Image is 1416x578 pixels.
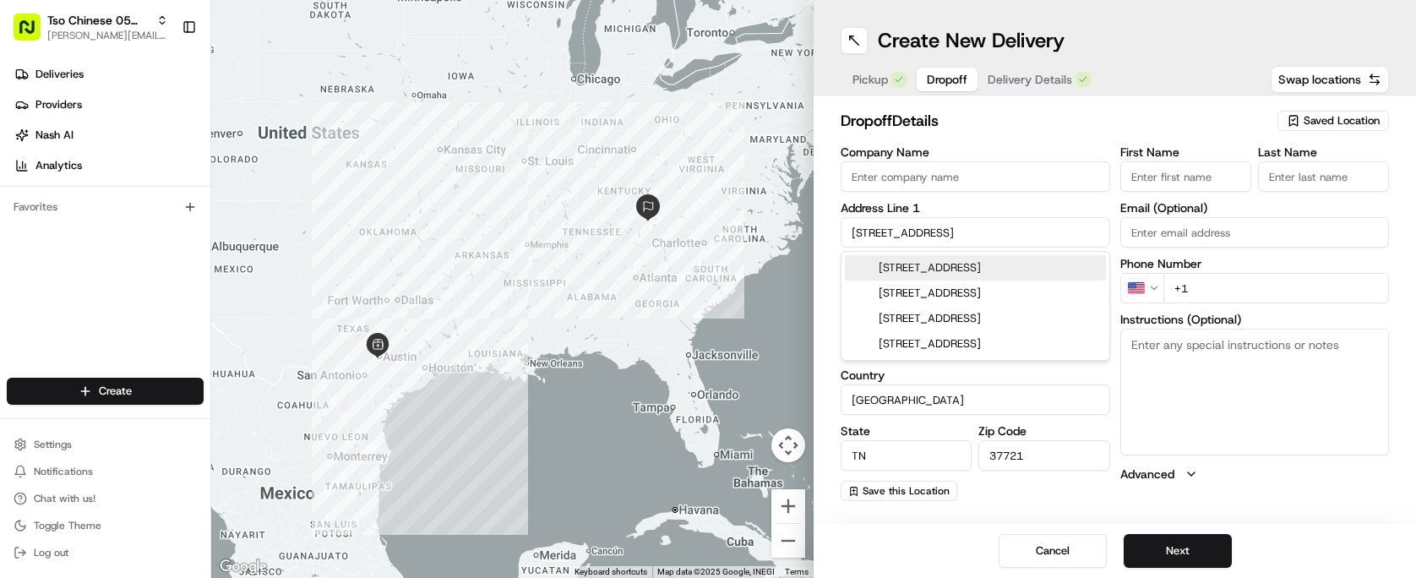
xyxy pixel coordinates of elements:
span: Dropoff [927,71,967,88]
a: Powered byPylon [119,286,204,299]
button: Next [1124,534,1232,568]
input: Clear [44,109,279,127]
span: Pickup [852,71,888,88]
button: Advanced [1120,466,1390,483]
input: Enter state [841,440,972,471]
button: Toggle Theme [7,514,204,537]
label: State [841,425,972,437]
button: Saved Location [1277,109,1389,133]
div: [STREET_ADDRESS] [845,331,1106,357]
button: Log out [7,541,204,564]
a: Open this area in Google Maps (opens a new window) [215,556,271,578]
a: Deliveries [7,61,210,88]
button: Create [7,378,204,405]
span: Save this Location [863,484,950,498]
div: [STREET_ADDRESS] [845,306,1106,331]
button: Start new chat [287,166,308,187]
span: Nash AI [35,128,74,143]
input: Enter country [841,384,1110,415]
span: Chat with us! [34,492,95,505]
label: Email (Optional) [1120,202,1390,214]
button: Keyboard shortcuts [575,566,647,578]
span: Notifications [34,465,93,478]
span: Settings [34,438,72,451]
label: Address Line 1 [841,202,1110,214]
span: Log out [34,546,68,559]
img: Google [215,556,271,578]
button: Settings [7,433,204,456]
input: Enter company name [841,161,1110,192]
label: Last Name [1258,146,1389,158]
button: Map camera controls [771,428,805,462]
button: Notifications [7,460,204,483]
h2: dropoff Details [841,109,1267,133]
button: Swap locations [1271,66,1389,93]
label: Company Name [841,146,1110,158]
input: Enter first name [1120,161,1251,192]
label: First Name [1120,146,1251,158]
div: 📗 [17,247,30,260]
label: Instructions (Optional) [1120,314,1390,325]
button: [PERSON_NAME][EMAIL_ADDRESS][DOMAIN_NAME] [47,29,168,42]
button: Tso Chinese 05 [PERSON_NAME][PERSON_NAME][EMAIL_ADDRESS][DOMAIN_NAME] [7,7,175,47]
a: 📗Knowledge Base [10,238,136,269]
p: Welcome 👋 [17,68,308,95]
a: Analytics [7,152,210,179]
span: Deliveries [35,67,84,82]
button: Zoom out [771,524,805,558]
input: Enter address [841,217,1110,248]
div: We're available if you need us! [57,178,214,192]
img: 1736555255976-a54dd68f-1ca7-489b-9aae-adbdc363a1c4 [17,161,47,192]
a: Providers [7,91,210,118]
label: Country [841,369,1110,381]
img: Nash [17,17,51,51]
span: Map data ©2025 Google, INEGI [657,567,775,576]
input: Enter zip code [978,440,1109,471]
span: Saved Location [1304,113,1380,128]
span: API Documentation [160,245,271,262]
a: Nash AI [7,122,210,149]
span: Delivery Details [988,71,1072,88]
div: Start new chat [57,161,277,178]
button: Tso Chinese 05 [PERSON_NAME] [47,12,150,29]
div: [STREET_ADDRESS] [845,281,1106,306]
button: Zoom in [771,489,805,523]
h1: Create New Delivery [878,27,1065,54]
div: Suggestions [841,251,1110,361]
button: Save this Location [841,481,957,501]
label: Zip Code [978,425,1109,437]
input: Enter email address [1120,217,1390,248]
label: Phone Number [1120,258,1390,270]
input: Enter last name [1258,161,1389,192]
span: Knowledge Base [34,245,129,262]
button: Chat with us! [7,487,204,510]
input: Enter phone number [1163,273,1390,303]
button: Cancel [999,534,1107,568]
span: Providers [35,97,82,112]
span: Create [99,384,132,399]
div: Favorites [7,194,204,221]
span: Pylon [168,286,204,299]
label: Advanced [1120,466,1174,483]
a: 💻API Documentation [136,238,278,269]
div: 💻 [143,247,156,260]
a: Terms [785,567,809,576]
span: Analytics [35,158,82,173]
span: Swap locations [1278,71,1361,88]
span: Toggle Theme [34,519,101,532]
div: [STREET_ADDRESS] [845,255,1106,281]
